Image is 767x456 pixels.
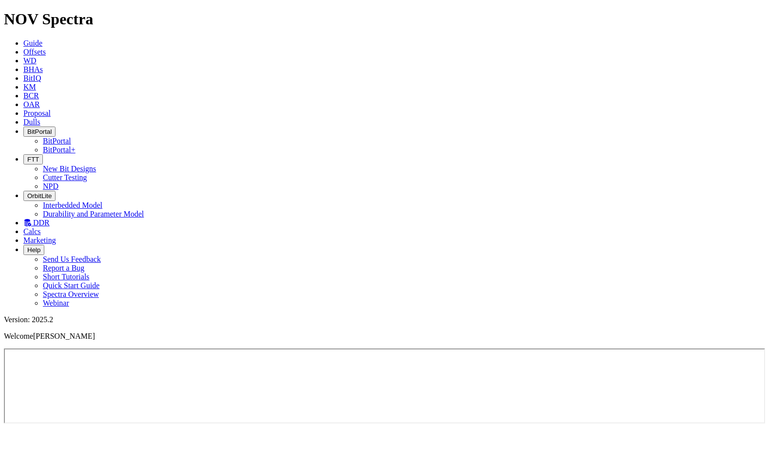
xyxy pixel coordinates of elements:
a: DDR [23,219,50,227]
a: Short Tutorials [43,273,90,281]
a: NPD [43,182,58,190]
a: Cutter Testing [43,173,87,182]
button: BitPortal [23,127,56,137]
span: DDR [33,219,50,227]
a: BCR [23,91,39,100]
a: Offsets [23,48,46,56]
a: Guide [23,39,42,47]
a: KM [23,83,36,91]
span: FTT [27,156,39,163]
a: Interbedded Model [43,201,102,209]
a: BHAs [23,65,43,73]
a: WD [23,56,37,65]
p: Welcome [4,332,763,341]
a: Spectra Overview [43,290,99,298]
button: OrbitLite [23,191,56,201]
a: Quick Start Guide [43,281,99,290]
a: Proposal [23,109,51,117]
a: New Bit Designs [43,164,96,173]
a: Dulls [23,118,40,126]
span: OrbitLite [27,192,52,200]
button: Help [23,245,44,255]
a: Marketing [23,236,56,244]
a: Calcs [23,227,41,236]
a: BitPortal [43,137,71,145]
a: BitIQ [23,74,41,82]
a: Send Us Feedback [43,255,101,263]
span: Help [27,246,40,254]
a: Report a Bug [43,264,84,272]
span: BitPortal [27,128,52,135]
a: Webinar [43,299,69,307]
span: [PERSON_NAME] [33,332,95,340]
div: Version: 2025.2 [4,315,763,324]
a: BitPortal+ [43,146,75,154]
button: FTT [23,154,43,164]
h1: NOV Spectra [4,10,763,28]
a: OAR [23,100,40,109]
a: Durability and Parameter Model [43,210,144,218]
